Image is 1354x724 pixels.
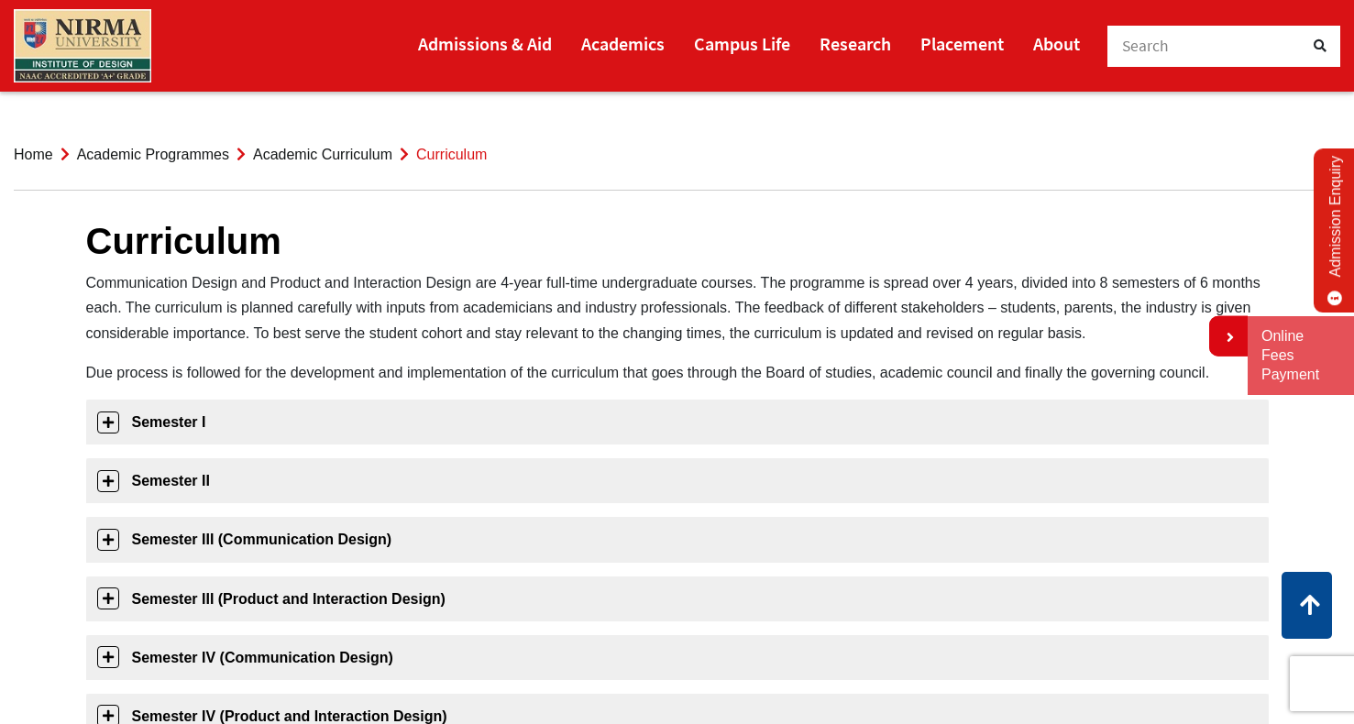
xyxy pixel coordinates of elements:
[86,635,1269,680] a: Semester IV (Communication Design)
[86,360,1269,385] p: Due process is followed for the development and implementation of the curriculum that goes throug...
[1033,25,1080,62] a: About
[820,25,891,62] a: Research
[416,147,487,162] span: Curriculum
[694,25,790,62] a: Campus Life
[86,219,1269,263] h1: Curriculum
[1122,36,1170,56] span: Search
[920,25,1004,62] a: Placement
[86,576,1269,621] a: Semester III (Product and Interaction Design)
[581,25,665,62] a: Academics
[14,147,53,162] a: Home
[86,400,1269,444] a: Semester I
[86,517,1269,562] a: Semester III (Communication Design)
[86,270,1269,346] p: Communication Design and Product and Interaction Design are 4-year full-time undergraduate course...
[86,458,1269,503] a: Semester II
[14,9,151,82] img: main_logo
[253,147,392,162] a: Academic Curriculum
[1261,327,1340,384] a: Online Fees Payment
[418,25,552,62] a: Admissions & Aid
[14,119,1340,191] nav: breadcrumb
[77,147,229,162] a: Academic Programmes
